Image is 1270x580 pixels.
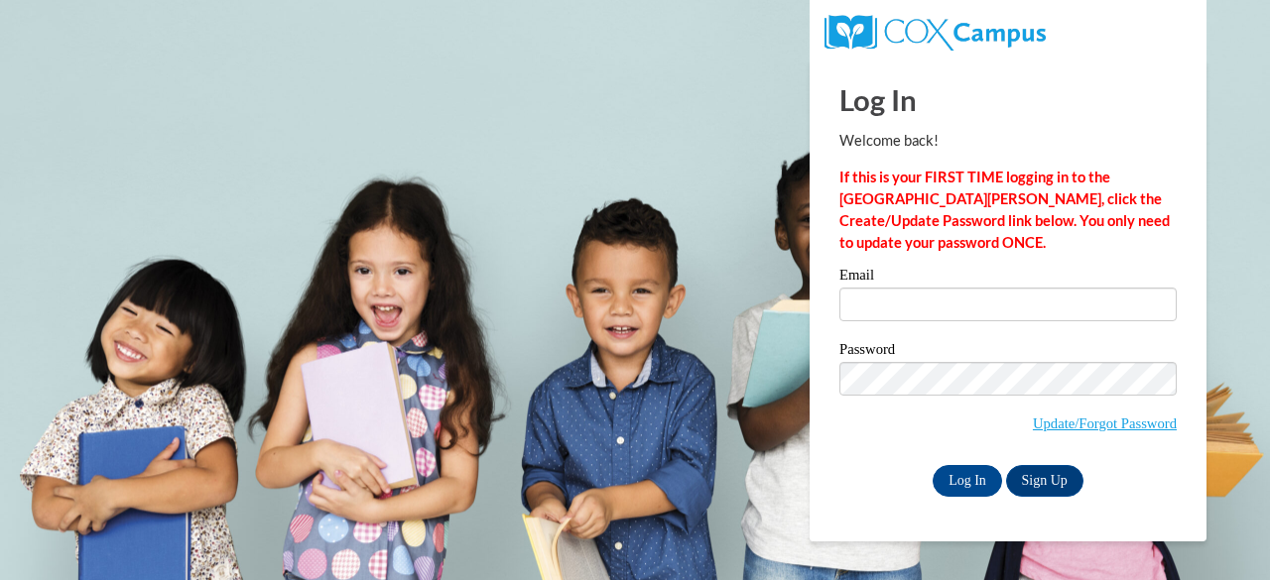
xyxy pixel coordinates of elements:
[839,268,1177,288] label: Email
[825,15,1046,51] img: COX Campus
[1033,415,1177,431] a: Update/Forgot Password
[839,79,1177,120] h1: Log In
[825,23,1046,40] a: COX Campus
[839,130,1177,152] p: Welcome back!
[839,342,1177,362] label: Password
[1006,465,1083,497] a: Sign Up
[839,169,1170,251] strong: If this is your FIRST TIME logging in to the [GEOGRAPHIC_DATA][PERSON_NAME], click the Create/Upd...
[933,465,1002,497] input: Log In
